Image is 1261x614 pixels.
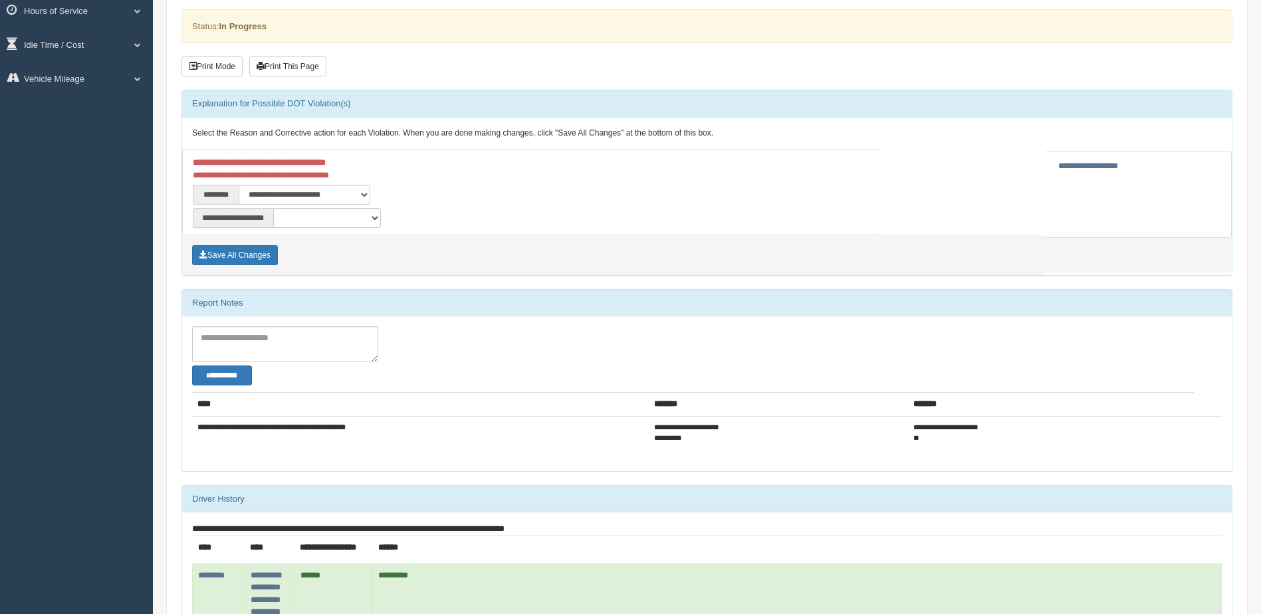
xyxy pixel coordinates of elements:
[182,118,1232,150] div: Select the Reason and Corrective action for each Violation. When you are done making changes, cli...
[182,290,1232,316] div: Report Notes
[219,21,267,31] strong: In Progress
[182,486,1232,512] div: Driver History
[182,90,1232,117] div: Explanation for Possible DOT Violation(s)
[181,9,1232,43] div: Status:
[249,56,326,76] button: Print This Page
[192,245,278,265] button: Save
[192,365,252,385] button: Change Filter Options
[181,56,243,76] button: Print Mode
